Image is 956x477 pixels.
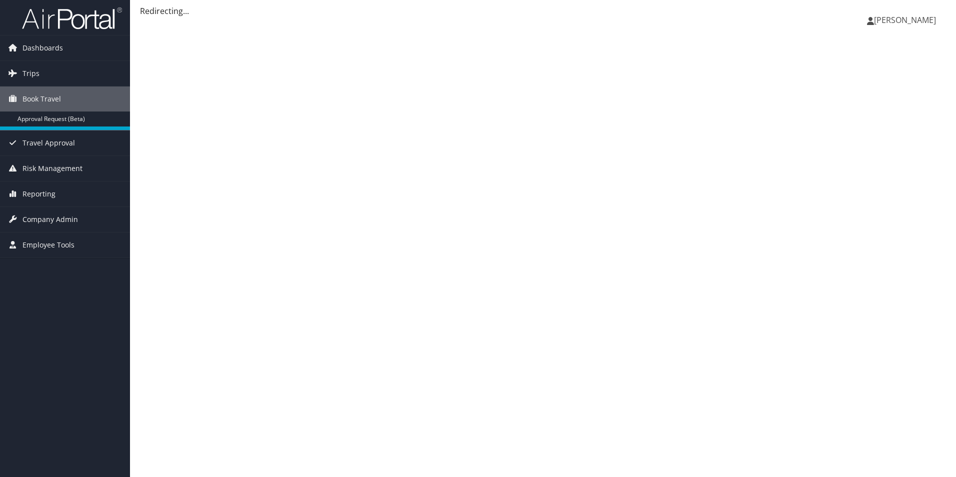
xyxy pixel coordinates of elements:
span: Reporting [22,181,55,206]
span: Risk Management [22,156,82,181]
span: Dashboards [22,35,63,60]
a: [PERSON_NAME] [867,5,946,35]
span: Travel Approval [22,130,75,155]
span: Book Travel [22,86,61,111]
span: Employee Tools [22,232,74,257]
span: Company Admin [22,207,78,232]
div: Redirecting... [140,5,946,17]
span: [PERSON_NAME] [874,14,936,25]
span: Trips [22,61,39,86]
img: airportal-logo.png [22,6,122,30]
